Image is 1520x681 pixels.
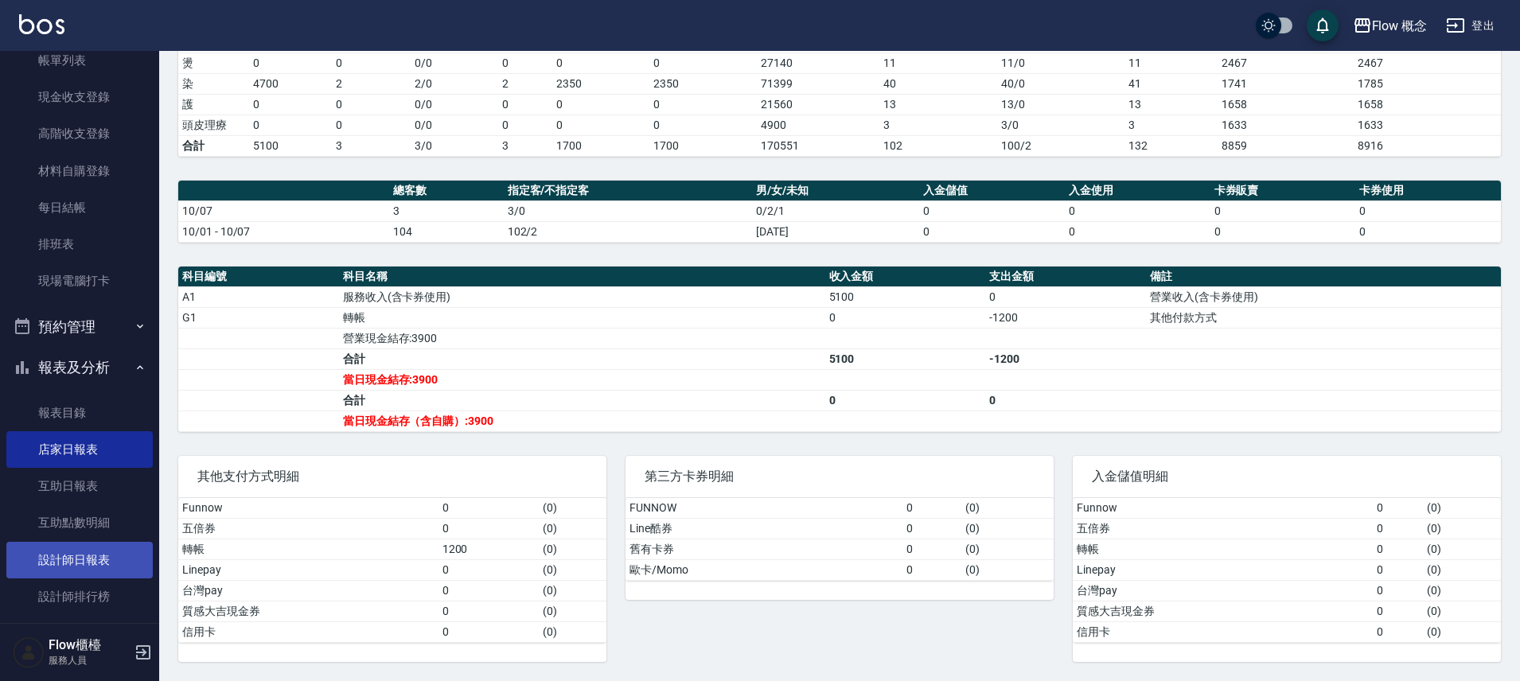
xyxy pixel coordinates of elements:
[1124,94,1218,115] td: 13
[825,267,986,287] th: 收入金額
[1218,73,1354,94] td: 1741
[1355,181,1501,201] th: 卡券使用
[1440,11,1501,41] button: 登出
[997,135,1124,156] td: 100/2
[1373,601,1423,621] td: 0
[6,347,153,388] button: 報表及分析
[178,498,438,519] td: Funnow
[1218,94,1354,115] td: 1658
[1218,53,1354,73] td: 2467
[438,559,540,580] td: 0
[879,115,997,135] td: 3
[49,637,130,653] h5: Flow櫃檯
[1373,580,1423,601] td: 0
[1073,601,1373,621] td: 質感大吉現金券
[504,221,753,242] td: 102/2
[539,580,606,601] td: ( 0 )
[997,53,1124,73] td: 11 / 0
[438,498,540,519] td: 0
[249,94,332,115] td: 0
[498,135,552,156] td: 3
[1065,200,1210,221] td: 0
[752,221,919,242] td: [DATE]
[339,286,825,307] td: 服務收入(含卡券使用)
[498,53,552,73] td: 0
[626,539,902,559] td: 舊有卡券
[6,153,153,189] a: 材料自購登錄
[1373,539,1423,559] td: 0
[411,73,499,94] td: 2 / 0
[411,53,499,73] td: 0 / 0
[178,73,249,94] td: 染
[552,135,649,156] td: 1700
[961,539,1054,559] td: ( 0 )
[6,42,153,79] a: 帳單列表
[757,135,879,156] td: 170551
[6,504,153,541] a: 互助點數明細
[411,94,499,115] td: 0 / 0
[985,267,1146,287] th: 支出金額
[13,636,45,668] img: Person
[1210,221,1356,242] td: 0
[178,267,339,287] th: 科目編號
[411,115,499,135] td: 0 / 0
[438,518,540,539] td: 0
[6,431,153,468] a: 店家日報表
[249,135,332,156] td: 5100
[626,498,1054,581] table: a dense table
[178,307,339,328] td: G1
[332,94,411,115] td: 0
[902,559,962,580] td: 0
[504,200,753,221] td: 3/0
[825,348,986,369] td: 5100
[178,518,438,539] td: 五倍券
[1423,621,1501,642] td: ( 0 )
[1347,10,1434,42] button: Flow 概念
[902,498,962,519] td: 0
[552,115,649,135] td: 0
[1354,94,1501,115] td: 1658
[1124,73,1218,94] td: 41
[1092,469,1482,484] span: 入金儲值明細
[438,601,540,621] td: 0
[985,307,1146,328] td: -1200
[1373,559,1423,580] td: 0
[178,181,1501,243] table: a dense table
[389,181,504,201] th: 總客數
[985,390,1146,411] td: 0
[997,73,1124,94] td: 40 / 0
[1218,135,1354,156] td: 8859
[504,181,753,201] th: 指定客/不指定客
[6,542,153,578] a: 設計師日報表
[6,115,153,152] a: 高階收支登錄
[178,221,389,242] td: 10/01 - 10/07
[339,369,825,390] td: 當日現金結存:3900
[539,559,606,580] td: ( 0 )
[552,53,649,73] td: 0
[178,580,438,601] td: 台灣pay
[649,115,757,135] td: 0
[649,73,757,94] td: 2350
[6,189,153,226] a: 每日結帳
[1073,498,1373,519] td: Funnow
[1372,16,1428,36] div: Flow 概念
[339,328,825,348] td: 營業現金結存:3900
[1355,221,1501,242] td: 0
[961,559,1054,580] td: ( 0 )
[825,390,986,411] td: 0
[339,307,825,328] td: 轉帳
[249,73,332,94] td: 4700
[332,73,411,94] td: 2
[649,53,757,73] td: 0
[1073,580,1373,601] td: 台灣pay
[1124,53,1218,73] td: 11
[1146,307,1501,328] td: 其他付款方式
[1073,539,1373,559] td: 轉帳
[6,615,153,652] a: 店販抽成明細
[6,306,153,348] button: 預約管理
[6,395,153,431] a: 報表目錄
[539,621,606,642] td: ( 0 )
[1355,200,1501,221] td: 0
[178,115,249,135] td: 頭皮理療
[919,200,1065,221] td: 0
